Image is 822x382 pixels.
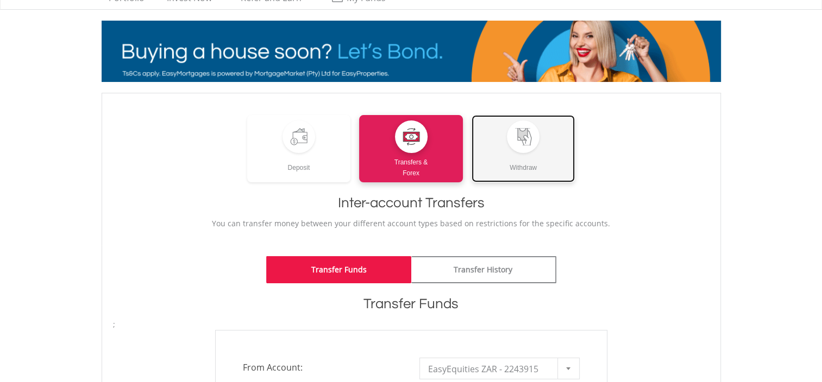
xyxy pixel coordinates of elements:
img: EasyMortage Promotion Banner [102,21,721,82]
a: Transfer Funds [266,256,411,283]
div: Deposit [247,153,351,173]
p: You can transfer money between your different account types based on restrictions for the specifi... [113,218,710,229]
a: Deposit [247,115,351,182]
a: Transfers &Forex [359,115,463,182]
h1: Inter-account Transfers [113,193,710,213]
span: EasyEquities ZAR - 2243915 [428,358,555,380]
div: Withdraw [472,153,575,173]
h1: Transfer Funds [113,294,710,314]
a: Withdraw [472,115,575,182]
a: Transfer History [411,256,556,283]
span: From Account: [235,358,411,377]
div: Transfers & Forex [359,153,463,179]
